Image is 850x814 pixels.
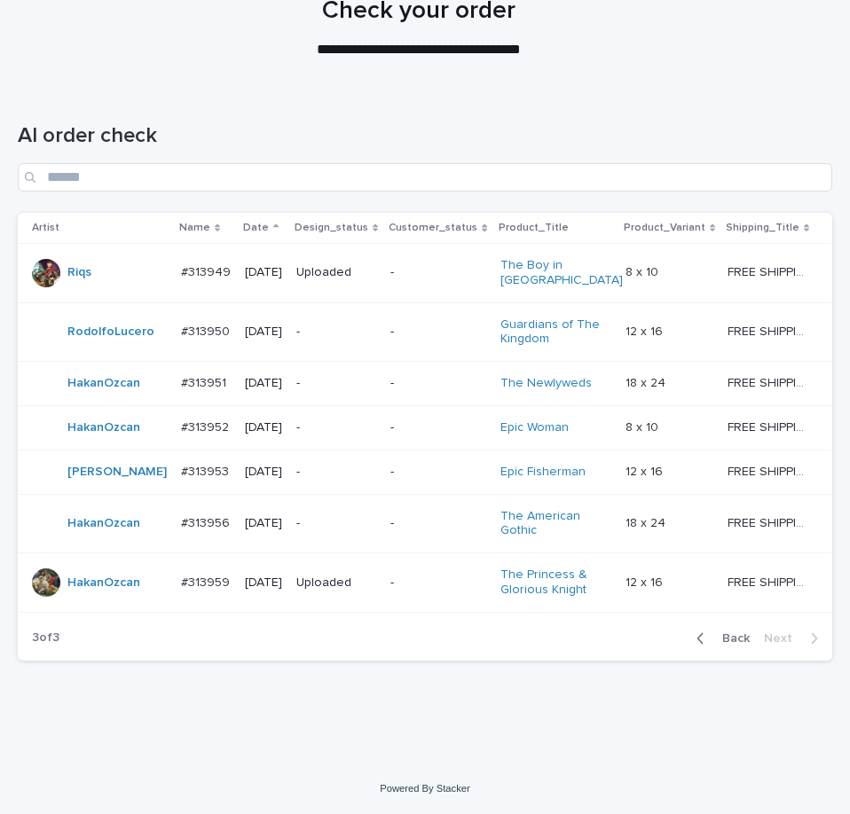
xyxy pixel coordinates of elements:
[390,376,485,391] p: -
[181,461,232,480] p: #313953
[390,575,485,591] p: -
[296,420,376,435] p: -
[245,420,282,435] p: [DATE]
[726,218,799,238] p: Shipping_Title
[32,218,59,238] p: Artist
[18,243,838,302] tr: Riqs #313949#313949 [DATE]Uploaded-The Boy in [GEOGRAPHIC_DATA] 8 x 108 x 10 FREE SHIPPING - prev...
[626,513,669,531] p: 18 x 24
[682,630,757,646] button: Back
[728,572,813,591] p: FREE SHIPPING - preview in 1-2 business days, after your approval delivery will take 5-10 b.d.
[245,516,282,531] p: [DATE]
[728,372,813,391] p: FREE SHIPPING - preview in 1-2 business days, after your approval delivery will take 5-10 b.d.
[181,262,234,280] p: #313949
[500,420,569,435] a: Epic Woman
[245,325,282,340] p: [DATE]
[500,376,592,391] a: The Newlyweds
[295,218,368,238] p: Design_status
[389,218,477,238] p: Customer_status
[296,376,376,391] p: -
[626,461,666,480] p: 12 x 16
[18,553,838,613] tr: HakanOzcan #313959#313959 [DATE]Uploaded-The Princess & Glorious Knight 12 x 1612 x 16 FREE SHIPP...
[500,509,611,539] a: The American Gothic
[181,372,230,391] p: #313951
[728,417,813,435] p: FREE SHIPPING - preview in 1-2 business days, after your approval delivery will take 5-10 b.d.
[18,163,832,192] input: Search
[18,302,838,362] tr: RodolfoLucero #313950#313950 [DATE]--Guardians of The Kingdom 12 x 1612 x 16 FREE SHIPPING - prev...
[500,258,623,288] a: The Boy in [GEOGRAPHIC_DATA]
[181,572,233,591] p: #313959
[18,405,838,450] tr: HakanOzcan #313952#313952 [DATE]--Epic Woman 8 x 108 x 10 FREE SHIPPING - preview in 1-2 business...
[245,575,282,591] p: [DATE]
[626,262,662,280] p: 8 x 10
[67,516,140,531] a: HakanOzcan
[626,417,662,435] p: 8 x 10
[181,417,232,435] p: #313952
[18,123,832,149] h1: AI order check
[67,325,154,340] a: RodolfoLucero
[67,376,140,391] a: HakanOzcan
[728,513,813,531] p: FREE SHIPPING - preview in 1-2 business days, after your approval delivery will take 5-10 b.d.
[757,630,832,646] button: Next
[67,265,91,280] a: Riqs
[181,321,233,340] p: #313950
[67,575,140,591] a: HakanOzcan
[500,567,611,598] a: The Princess & Glorious Knight
[624,218,705,238] p: Product_Variant
[500,317,611,348] a: Guardians of The Kingdom
[296,325,376,340] p: -
[626,321,666,340] p: 12 x 16
[390,516,485,531] p: -
[245,376,282,391] p: [DATE]
[181,513,233,531] p: #313956
[243,218,269,238] p: Date
[500,465,586,480] a: Epic Fisherman
[380,783,469,794] a: Powered By Stacker
[728,262,813,280] p: FREE SHIPPING - preview in 1-2 business days, after your approval delivery will take 5-10 b.d.
[764,632,803,645] span: Next
[296,516,376,531] p: -
[245,465,282,480] p: [DATE]
[390,265,485,280] p: -
[728,461,813,480] p: FREE SHIPPING - preview in 1-2 business days, after your approval delivery will take 5-10 b.d.
[18,450,838,494] tr: [PERSON_NAME] #313953#313953 [DATE]--Epic Fisherman 12 x 1612 x 16 FREE SHIPPING - preview in 1-2...
[245,265,282,280] p: [DATE]
[390,325,485,340] p: -
[296,265,376,280] p: Uploaded
[728,321,813,340] p: FREE SHIPPING - preview in 1-2 business days, after your approval delivery will take 5-10 b.d.
[179,218,210,238] p: Name
[390,465,485,480] p: -
[67,420,140,435] a: HakanOzcan
[626,372,669,391] p: 18 x 24
[67,465,167,480] a: [PERSON_NAME]
[390,420,485,435] p: -
[18,362,838,406] tr: HakanOzcan #313951#313951 [DATE]--The Newlyweds 18 x 2418 x 24 FREE SHIPPING - preview in 1-2 bus...
[626,572,666,591] p: 12 x 16
[18,616,74,660] p: 3 of 3
[712,632,750,645] span: Back
[296,465,376,480] p: -
[296,575,376,591] p: Uploaded
[499,218,569,238] p: Product_Title
[18,494,838,553] tr: HakanOzcan #313956#313956 [DATE]--The American Gothic 18 x 2418 x 24 FREE SHIPPING - preview in 1...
